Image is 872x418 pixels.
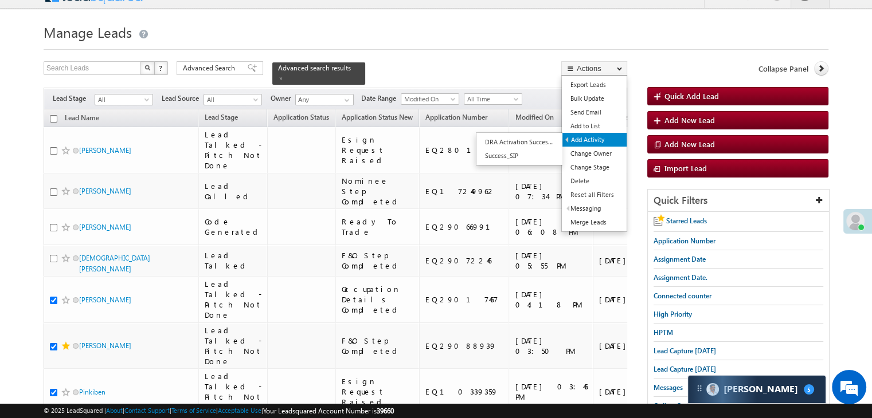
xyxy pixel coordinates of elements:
a: Modified On [401,93,459,105]
div: EQ10339359 [425,387,504,397]
a: Application Status New [336,111,419,126]
span: 39660 [377,407,394,415]
a: About [106,407,123,414]
span: Add New Lead [664,139,715,149]
a: [PERSON_NAME] [79,146,131,155]
span: Date Range [361,93,401,104]
a: All [95,94,153,105]
div: Nominee Step Completed [342,176,414,207]
span: HPTM [654,328,673,337]
a: Application Status [268,111,335,126]
div: [DATE] 04:18 PM [515,289,588,310]
a: All [204,94,262,105]
a: DRA Activation Successful [476,135,562,149]
a: Lead Name [59,112,105,127]
span: High Priority [654,310,692,318]
div: Chat with us now [60,60,193,75]
span: Application Status [273,113,329,121]
a: Application Number [420,111,493,126]
a: Show All Items [338,94,353,106]
a: Lead Stage [199,111,244,126]
div: F&O Step Completed [342,250,414,271]
div: Lead Talked - Pitch Not Done [205,371,262,412]
a: Change Owner [562,147,627,160]
span: Owner [271,93,295,104]
div: Occupation Details Completed [342,284,414,315]
div: [DATE] [599,255,652,266]
span: Application Status New [342,113,413,121]
span: All [204,94,259,105]
div: Lead Talked - Pitch Not Done [205,325,262,366]
a: Add to List [562,119,627,133]
div: EQ29072246 [425,255,504,266]
div: EQ28013558 [425,145,504,155]
div: Esign Request Raised [342,135,414,165]
span: Modified On [401,94,456,104]
span: Lead Source [162,93,204,104]
a: Terms of Service [171,407,216,414]
input: Check all records [50,115,57,123]
span: Assignment Date [654,255,706,263]
a: [PERSON_NAME] [79,341,131,350]
span: 5 [804,384,814,395]
span: Messages [654,383,683,392]
div: [DATE] [599,387,652,397]
span: Starred Leads [666,216,707,225]
div: [DATE] 03:50 PM [515,336,588,356]
div: Code Generated [205,216,262,237]
span: Collapse Panel [758,64,808,74]
a: Pinkiben [79,388,105,396]
input: Type to Search [295,94,354,105]
a: Delete [562,174,627,188]
a: Bulk Update [562,92,627,105]
span: Application Number [654,236,715,245]
span: Import Lead [664,163,707,173]
a: Export Leads [562,78,627,92]
div: [DATE] 03:46 PM [515,381,588,402]
div: carter-dragCarter[PERSON_NAME]5 [687,375,826,404]
a: Modified On [509,111,559,126]
a: Merge Leads [562,215,627,229]
span: Add New Lead [664,115,715,125]
a: [PERSON_NAME] [79,223,131,231]
textarea: Type your message and hit 'Enter' [15,106,209,318]
span: Lead Stage [205,113,238,121]
div: Lead Talked - Pitch Not Done [205,129,262,171]
div: Lead Talked [205,250,262,271]
span: Your Leadsquared Account Number is [263,407,394,415]
div: Esign Request Raised [342,376,414,407]
span: Advanced search results [278,64,351,72]
span: Application Number [425,113,487,121]
img: d_60004797649_company_0_60004797649 [19,60,48,75]
div: Lead Talked - Pitch Not Done [205,279,262,320]
span: ? [159,63,164,73]
span: Lead Capture [DATE] [654,365,716,373]
div: EQ17249962 [425,186,504,196]
a: [DEMOGRAPHIC_DATA][PERSON_NAME] [79,254,150,273]
a: Contact Support [124,407,170,414]
div: EQ29088939 [425,341,504,351]
div: EQ29017467 [425,294,504,305]
a: Change Stage [562,160,627,174]
span: Modified On [515,113,553,121]
em: Start Chat [156,329,208,344]
a: Success_SIP [476,149,562,163]
a: Messaging [562,202,627,215]
div: [DATE] 05:55 PM [515,250,588,271]
div: Quick Filters [648,190,829,212]
button: Actions [561,61,627,76]
a: All Time [464,93,522,105]
span: © 2025 LeadSquared | | | | | [44,405,394,416]
div: [DATE] 07:34 PM [515,181,588,202]
span: Quick Add Lead [664,91,719,101]
a: Reset all Filters [562,188,627,202]
a: Acceptable Use [218,407,261,414]
span: Online-Organic [654,401,701,410]
a: [PERSON_NAME] [79,295,131,304]
div: [DATE] 06:08 PM [515,216,588,237]
span: All [95,94,150,105]
div: [DATE] [599,294,652,305]
div: Lead Called [205,181,262,202]
span: All Time [464,94,519,104]
img: Search [144,65,150,70]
